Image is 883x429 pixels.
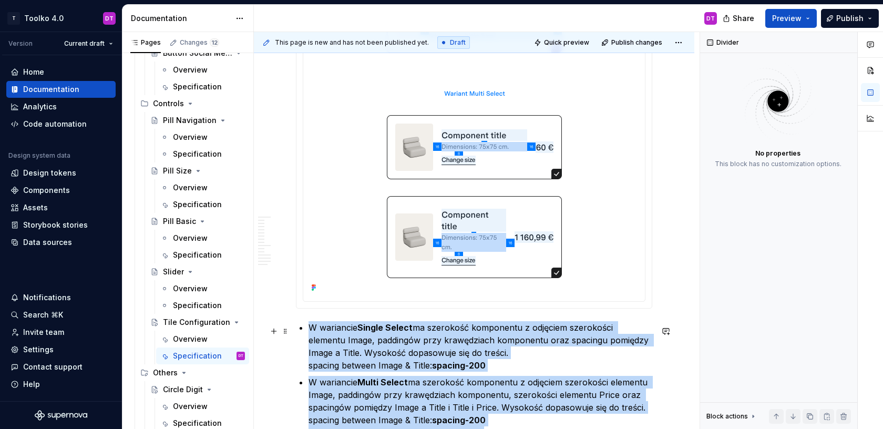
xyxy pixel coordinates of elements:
a: Overview [156,398,249,415]
div: Specification [173,81,222,92]
div: Documentation [131,13,230,24]
div: Specification [173,250,222,260]
a: Code automation [6,116,116,132]
div: Toolko 4.0 [24,13,64,24]
a: Specification [156,78,249,95]
div: Specification [173,351,222,361]
div: Changes [180,38,219,47]
p: W wariancie ma szerokość komponentu z odjęciem szerokości elementu Image, paddingów przy krawędzi... [309,321,652,372]
div: Specification [173,300,222,311]
a: Pill Basic [146,213,249,230]
div: Block actions [706,412,748,421]
div: Search ⌘K [23,310,63,320]
div: Version [8,39,33,48]
a: Specification [156,196,249,213]
div: Settings [23,344,54,355]
div: Overview [173,401,208,412]
a: Storybook stories [6,217,116,233]
button: Notifications [6,289,116,306]
a: Pill Navigation [146,112,249,129]
a: Slider [146,263,249,280]
div: Pill Basic [163,216,196,227]
span: Current draft [64,39,105,48]
div: Data sources [23,237,72,248]
strong: Multi Select [357,377,408,387]
a: Supernova Logo [35,410,87,421]
div: Code automation [23,119,87,129]
button: Quick preview [531,35,594,50]
div: Invite team [23,327,64,338]
strong: spacing-200 [432,360,486,371]
span: Publish changes [611,38,662,47]
a: Overview [156,331,249,348]
a: Overview [156,179,249,196]
div: No properties [755,149,800,158]
a: Specification [156,247,249,263]
div: Overview [173,283,208,294]
strong: Single Select [357,322,413,333]
div: Circle Digit [163,384,203,395]
a: Design tokens [6,165,116,181]
strong: spacing-200 [432,415,486,425]
div: Home [23,67,44,77]
div: Design system data [8,151,70,160]
div: Contact support [23,362,83,372]
span: This page is new and has not been published yet. [275,38,429,47]
div: Documentation [23,84,79,95]
span: Publish [836,13,864,24]
a: Circle Digit [146,381,249,398]
div: Overview [173,233,208,243]
div: Others [153,367,178,378]
a: Data sources [6,234,116,251]
div: Components [23,185,70,196]
div: DT [105,14,114,23]
div: Overview [173,182,208,193]
div: Design tokens [23,168,76,178]
a: SpecificationDT [156,348,249,364]
div: Specification [173,149,222,159]
a: Invite team [6,324,116,341]
span: Quick preview [544,38,589,47]
a: Overview [156,62,249,78]
a: Documentation [6,81,116,98]
button: Preview [765,9,817,28]
div: Button Social Media [163,48,232,58]
div: Pages [130,38,161,47]
button: Publish changes [598,35,667,50]
button: Help [6,376,116,393]
button: Search ⌘K [6,307,116,323]
span: 12 [210,38,219,47]
div: Help [23,379,40,390]
a: Analytics [6,98,116,115]
a: Settings [6,341,116,358]
div: Analytics [23,101,57,112]
a: Specification [156,146,249,162]
div: Block actions [706,409,757,424]
div: Controls [136,95,249,112]
div: DT [706,14,715,23]
div: Notifications [23,292,71,303]
button: Publish [821,9,879,28]
div: Pill Size [163,166,192,176]
button: TToolko 4.0DT [2,7,120,29]
a: Assets [6,199,116,216]
div: Tile Configuration [163,317,230,328]
div: Specification [173,418,222,428]
div: Others [136,364,249,381]
a: Tile Configuration [146,314,249,331]
div: Pill Navigation [163,115,217,126]
a: Pill Size [146,162,249,179]
div: Overview [173,132,208,142]
span: Draft [450,38,466,47]
div: T [7,12,20,25]
div: DT [239,351,243,361]
a: Overview [156,280,249,297]
span: Preview [772,13,802,24]
div: Storybook stories [23,220,88,230]
div: Assets [23,202,48,213]
div: Overview [173,334,208,344]
button: Contact support [6,359,116,375]
div: Overview [173,65,208,75]
a: Home [6,64,116,80]
a: Overview [156,129,249,146]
